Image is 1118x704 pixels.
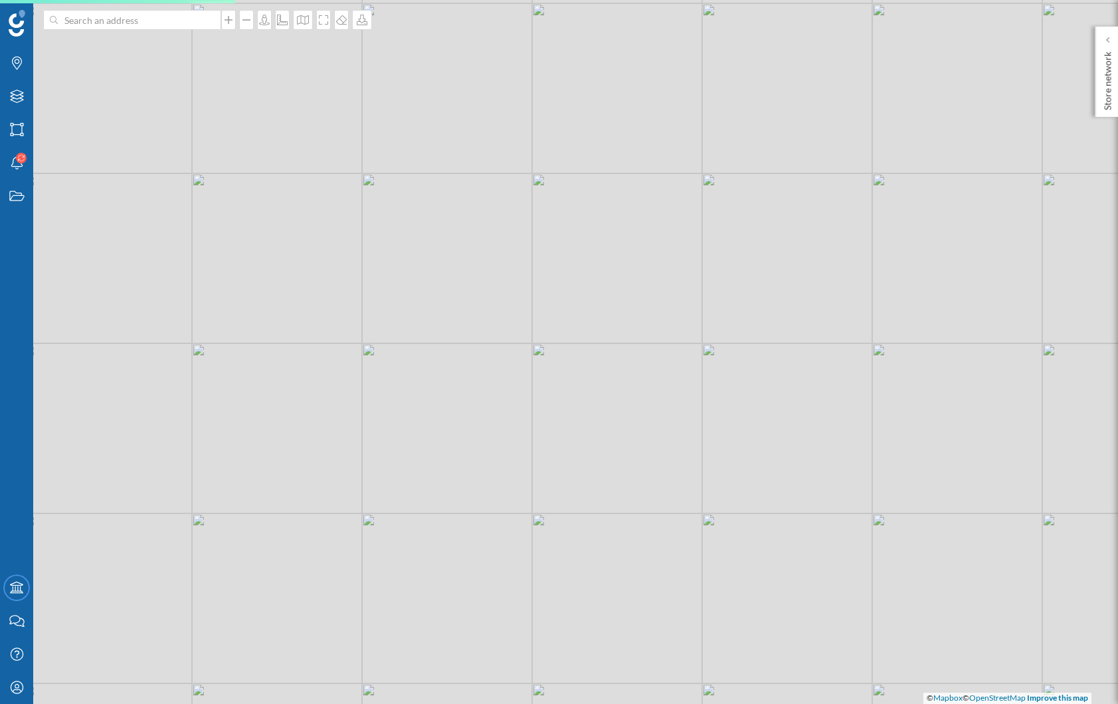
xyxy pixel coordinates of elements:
[933,693,963,703] a: Mapbox
[9,10,25,37] img: Geoblink Logo
[923,693,1091,704] div: © ©
[1101,46,1114,110] p: Store network
[969,693,1026,703] a: OpenStreetMap
[1027,693,1088,703] a: Improve this map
